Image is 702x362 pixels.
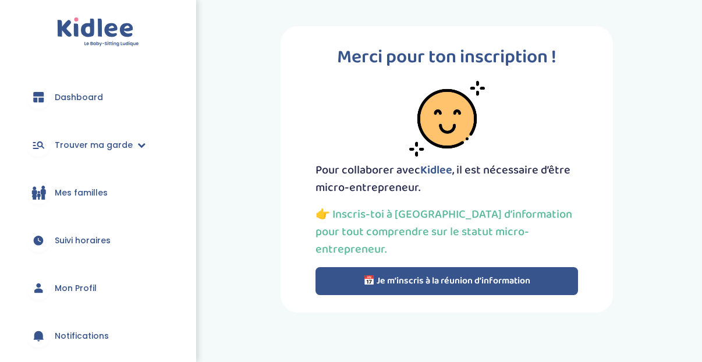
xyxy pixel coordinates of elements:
[17,267,179,309] a: Mon Profil
[55,330,109,342] span: Notifications
[55,139,133,151] span: Trouver ma garde
[17,124,179,166] a: Trouver ma garde
[315,44,579,72] p: Merci pour ton inscription !
[55,235,111,247] span: Suivi horaires
[409,81,485,157] img: smiley-face
[315,205,579,258] p: 👉 Inscris-toi à [GEOGRAPHIC_DATA] d’information pour tout comprendre sur le statut micro-entrepre...
[57,17,139,47] img: logo.svg
[17,76,179,118] a: Dashboard
[315,161,579,196] p: Pour collaborer avec , il est nécessaire d’être micro-entrepreneur.
[315,267,579,295] button: 📅 Je m’inscris à la réunion d’information
[55,91,103,104] span: Dashboard
[55,187,108,199] span: Mes familles
[17,172,179,214] a: Mes familles
[55,282,97,294] span: Mon Profil
[420,161,452,179] span: Kidlee
[17,219,179,261] a: Suivi horaires
[17,315,179,357] a: Notifications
